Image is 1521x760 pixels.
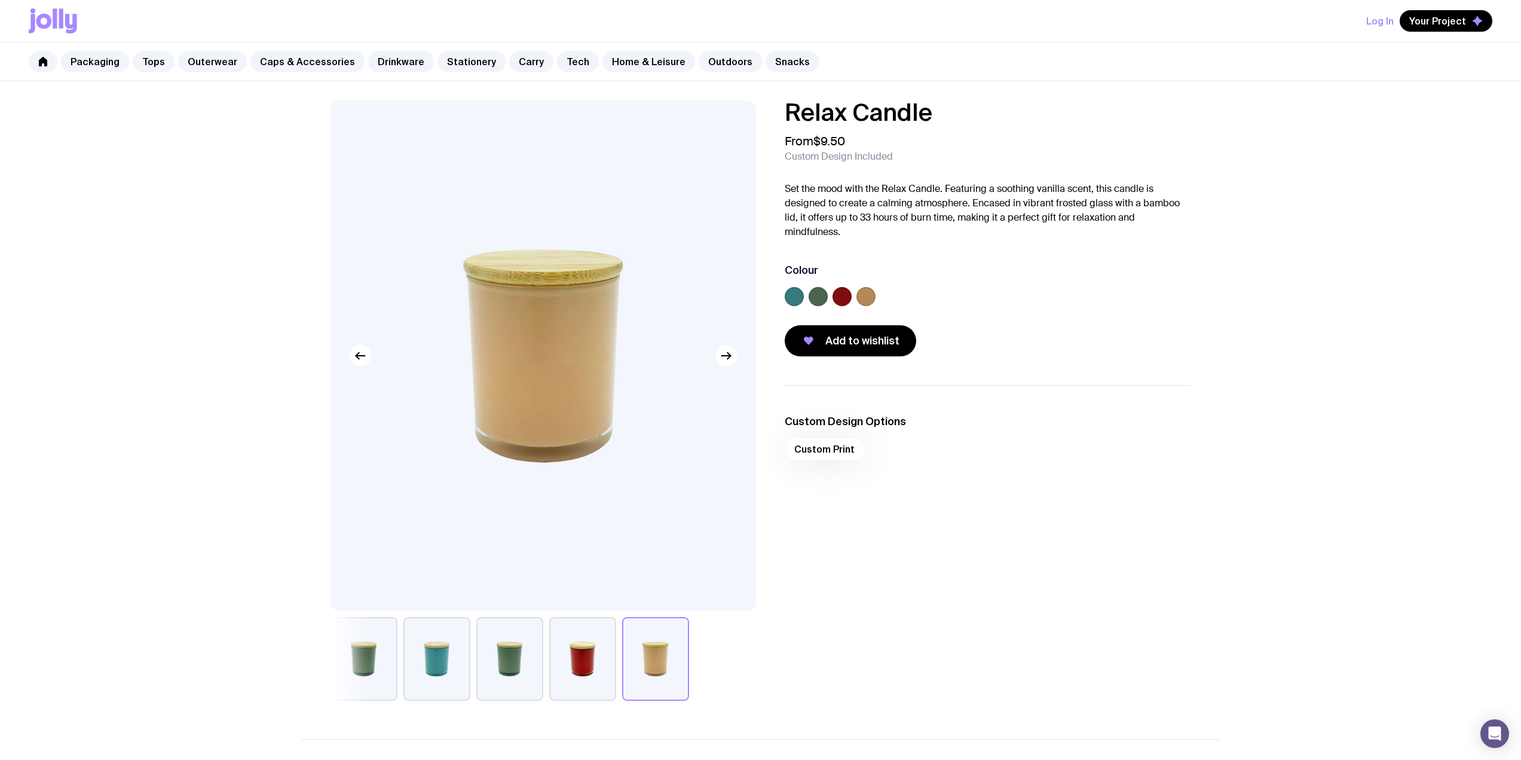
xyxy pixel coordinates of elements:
[557,51,599,72] a: Tech
[1409,15,1466,27] span: Your Project
[437,51,506,72] a: Stationery
[368,51,434,72] a: Drinkware
[766,51,819,72] a: Snacks
[785,263,818,277] h3: Colour
[785,100,1191,124] h1: Relax Candle
[785,134,845,148] span: From
[178,51,247,72] a: Outerwear
[813,133,845,149] span: $9.50
[1366,10,1394,32] button: Log In
[699,51,762,72] a: Outdoors
[1480,719,1509,748] div: Open Intercom Messenger
[602,51,695,72] a: Home & Leisure
[785,325,916,356] button: Add to wishlist
[509,51,553,72] a: Carry
[61,51,129,72] a: Packaging
[133,51,175,72] a: Tops
[785,414,1191,429] h3: Custom Design Options
[785,182,1191,239] p: Set the mood with the Relax Candle. Featuring a soothing vanilla scent, this candle is designed t...
[825,334,899,348] span: Add to wishlist
[250,51,365,72] a: Caps & Accessories
[785,151,893,163] span: Custom Design Included
[1400,10,1492,32] button: Your Project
